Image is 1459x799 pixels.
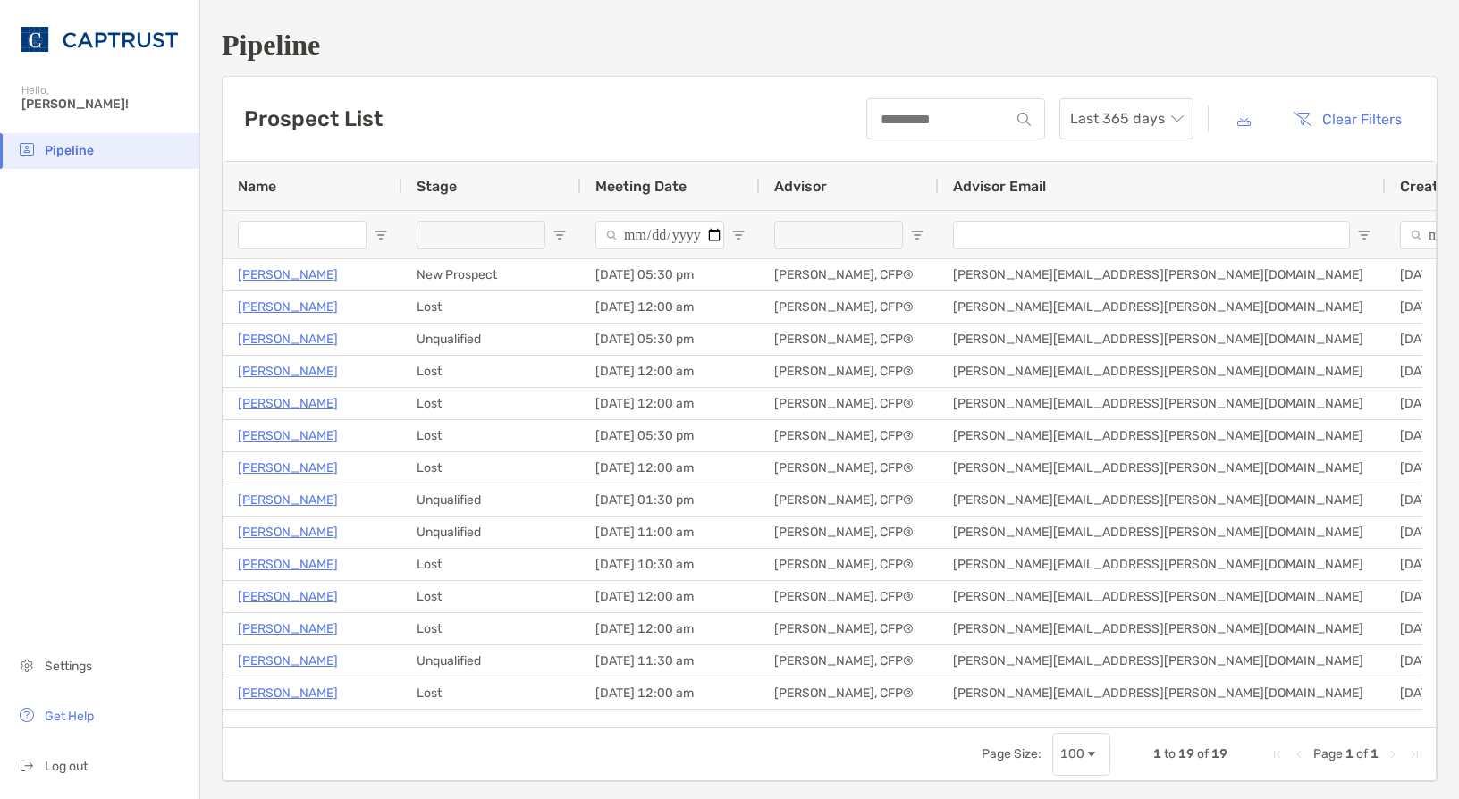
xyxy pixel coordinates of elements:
[1386,747,1400,761] div: Next Page
[760,452,939,484] div: [PERSON_NAME], CFP®
[1017,113,1031,126] img: input icon
[581,710,760,741] div: [DATE] 12:00 am
[1370,746,1379,761] span: 1
[581,581,760,612] div: [DATE] 12:00 am
[45,659,92,674] span: Settings
[939,677,1386,709] div: [PERSON_NAME][EMAIL_ADDRESS][PERSON_NAME][DOMAIN_NAME]
[238,521,338,543] a: [PERSON_NAME]
[581,613,760,644] div: [DATE] 12:00 am
[939,324,1386,355] div: [PERSON_NAME][EMAIL_ADDRESS][PERSON_NAME][DOMAIN_NAME]
[760,710,939,741] div: [PERSON_NAME], CFP®
[402,517,581,548] div: Unqualified
[939,291,1386,323] div: [PERSON_NAME][EMAIL_ADDRESS][PERSON_NAME][DOMAIN_NAME]
[16,754,38,776] img: logout icon
[760,484,939,516] div: [PERSON_NAME], CFP®
[238,328,338,350] a: [PERSON_NAME]
[581,291,760,323] div: [DATE] 12:00 am
[581,356,760,387] div: [DATE] 12:00 am
[238,360,338,383] a: [PERSON_NAME]
[402,259,581,290] div: New Prospect
[939,259,1386,290] div: [PERSON_NAME][EMAIL_ADDRESS][PERSON_NAME][DOMAIN_NAME]
[1279,99,1415,139] button: Clear Filters
[760,259,939,290] div: [PERSON_NAME], CFP®
[402,581,581,612] div: Lost
[1292,747,1306,761] div: Previous Page
[581,420,760,451] div: [DATE] 05:30 pm
[760,613,939,644] div: [PERSON_NAME], CFP®
[581,484,760,516] div: [DATE] 01:30 pm
[222,29,1438,62] h1: Pipeline
[238,650,338,672] a: [PERSON_NAME]
[760,677,939,709] div: [PERSON_NAME], CFP®
[238,553,338,576] a: [PERSON_NAME]
[731,228,746,242] button: Open Filter Menu
[402,324,581,355] div: Unqualified
[939,581,1386,612] div: [PERSON_NAME][EMAIL_ADDRESS][PERSON_NAME][DOMAIN_NAME]
[238,425,338,447] a: [PERSON_NAME]
[953,178,1046,195] span: Advisor Email
[16,654,38,676] img: settings icon
[982,746,1042,761] div: Page Size:
[760,517,939,548] div: [PERSON_NAME], CFP®
[939,452,1386,484] div: [PERSON_NAME][EMAIL_ADDRESS][PERSON_NAME][DOMAIN_NAME]
[581,452,760,484] div: [DATE] 12:00 am
[238,178,276,195] span: Name
[21,97,189,112] span: [PERSON_NAME]!
[417,178,457,195] span: Stage
[939,517,1386,548] div: [PERSON_NAME][EMAIL_ADDRESS][PERSON_NAME][DOMAIN_NAME]
[1407,747,1421,761] div: Last Page
[402,388,581,419] div: Lost
[760,420,939,451] div: [PERSON_NAME], CFP®
[402,420,581,451] div: Lost
[581,677,760,709] div: [DATE] 12:00 am
[402,452,581,484] div: Lost
[939,484,1386,516] div: [PERSON_NAME][EMAIL_ADDRESS][PERSON_NAME][DOMAIN_NAME]
[238,457,338,479] a: [PERSON_NAME]
[16,139,38,160] img: pipeline icon
[581,324,760,355] div: [DATE] 05:30 pm
[21,7,178,71] img: CAPTRUST Logo
[45,143,94,158] span: Pipeline
[238,585,338,608] a: [PERSON_NAME]
[953,221,1350,249] input: Advisor Email Filter Input
[244,106,383,131] h3: Prospect List
[402,677,581,709] div: Lost
[760,324,939,355] div: [PERSON_NAME], CFP®
[1357,228,1371,242] button: Open Filter Menu
[760,549,939,580] div: [PERSON_NAME], CFP®
[760,356,939,387] div: [PERSON_NAME], CFP®
[1270,747,1285,761] div: First Page
[374,228,388,242] button: Open Filter Menu
[1356,746,1368,761] span: of
[238,264,338,286] a: [PERSON_NAME]
[16,704,38,726] img: get-help icon
[1153,746,1161,761] span: 1
[402,356,581,387] div: Lost
[238,221,367,249] input: Name Filter Input
[238,392,338,415] a: [PERSON_NAME]
[238,296,338,318] a: [PERSON_NAME]
[910,228,924,242] button: Open Filter Menu
[1345,746,1354,761] span: 1
[595,221,724,249] input: Meeting Date Filter Input
[581,388,760,419] div: [DATE] 12:00 am
[939,613,1386,644] div: [PERSON_NAME][EMAIL_ADDRESS][PERSON_NAME][DOMAIN_NAME]
[939,549,1386,580] div: [PERSON_NAME][EMAIL_ADDRESS][PERSON_NAME][DOMAIN_NAME]
[760,645,939,677] div: [PERSON_NAME], CFP®
[760,581,939,612] div: [PERSON_NAME], CFP®
[402,645,581,677] div: Unqualified
[1060,746,1084,761] div: 100
[552,228,567,242] button: Open Filter Menu
[238,489,338,511] a: [PERSON_NAME]
[939,710,1386,741] div: [PERSON_NAME][EMAIL_ADDRESS][PERSON_NAME][DOMAIN_NAME]
[402,484,581,516] div: Unqualified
